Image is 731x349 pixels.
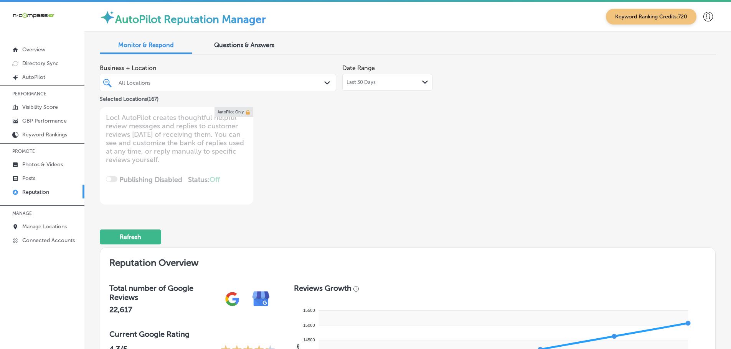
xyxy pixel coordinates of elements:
[303,308,315,313] tspan: 15500
[115,13,266,26] label: AutoPilot Reputation Manager
[22,60,59,67] p: Directory Sync
[22,74,45,80] p: AutoPilot
[22,46,45,53] p: Overview
[119,79,325,86] div: All Locations
[22,237,75,244] p: Connected Accounts
[100,93,158,102] p: Selected Locations ( 167 )
[303,323,315,328] tspan: 15000
[347,79,376,85] span: Last 30 Days
[22,131,67,138] p: Keyword Rankings
[22,189,49,195] p: Reputation
[100,64,336,72] span: Business + Location
[109,283,218,302] h3: Total number of Google Reviews
[100,248,715,274] h2: Reputation Overview
[22,175,35,182] p: Posts
[294,283,351,293] h3: Reviews Growth
[606,9,696,25] span: Keyword Ranking Credits: 720
[22,223,67,230] p: Manage Locations
[109,329,276,339] h3: Current Google Rating
[100,10,115,25] img: autopilot-icon
[22,161,63,168] p: Photos & Videos
[22,118,67,124] p: GBP Performance
[22,104,58,110] p: Visibility Score
[342,64,375,72] label: Date Range
[100,229,161,244] button: Refresh
[109,305,218,314] h2: 22,617
[247,285,276,313] img: e7ababfa220611ac49bdb491a11684a6.png
[218,285,247,313] img: gPZS+5FD6qPJAAAAABJRU5ErkJggg==
[12,12,54,19] img: 660ab0bf-5cc7-4cb8-ba1c-48b5ae0f18e60NCTV_CLogo_TV_Black_-500x88.png
[214,41,274,49] span: Questions & Answers
[303,338,315,342] tspan: 14500
[118,41,174,49] span: Monitor & Respond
